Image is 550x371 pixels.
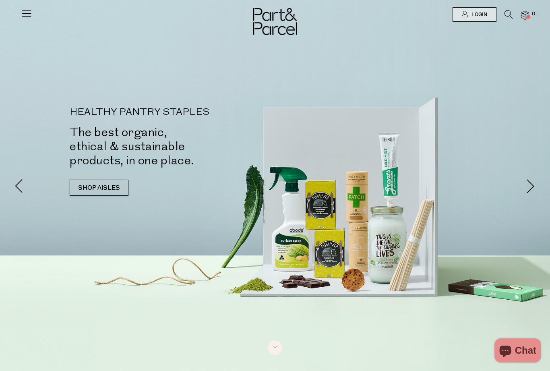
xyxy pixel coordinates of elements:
[521,11,529,19] a: 0
[70,125,287,168] h2: The best organic, ethical & sustainable products, in one place.
[253,8,297,35] img: Part&Parcel
[453,7,496,22] a: Login
[70,108,287,117] p: HEALTHY PANTRY STAPLES
[492,338,544,365] inbox-online-store-chat: Shopify online store chat
[469,11,487,18] span: Login
[530,10,537,18] span: 0
[70,180,128,196] a: SHOP AISLES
